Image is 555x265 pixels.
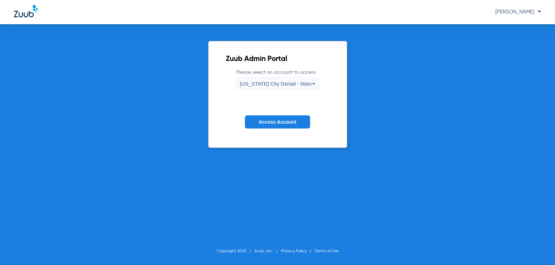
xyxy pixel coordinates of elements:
[281,249,307,253] a: Privacy Policy
[495,9,541,15] span: [PERSON_NAME]
[226,56,330,63] h2: Zuub Admin Portal
[240,81,312,87] span: [US_STATE] City Dental - Main
[217,248,254,255] li: Copyright 2025
[236,69,319,89] label: Please select an account to access
[245,115,310,129] button: Access Account
[315,249,339,253] a: Terms of Use
[254,248,281,255] li: Zuub, Inc.
[259,119,296,125] span: Access Account
[14,5,38,17] img: Zuub Logo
